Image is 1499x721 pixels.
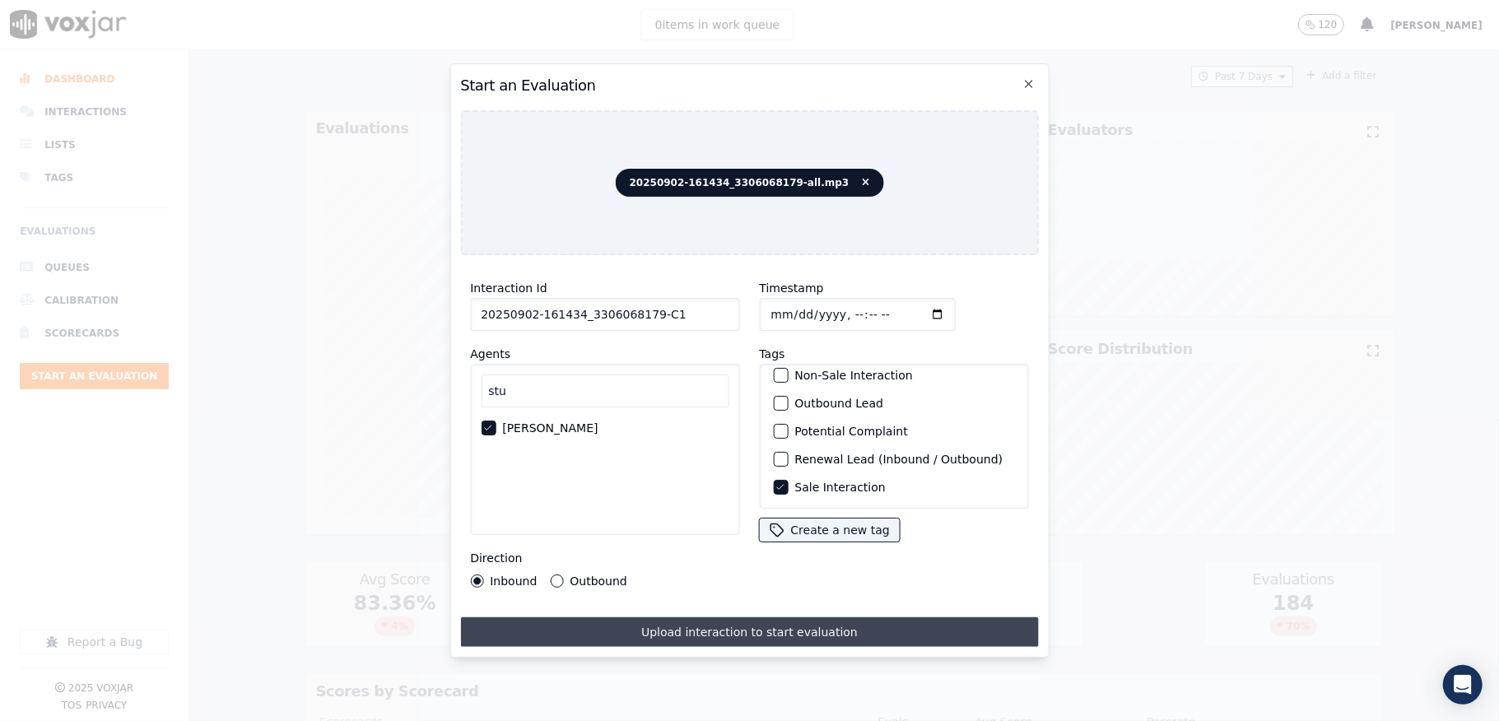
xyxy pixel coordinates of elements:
label: [PERSON_NAME] [502,422,598,434]
label: Outbound [570,575,626,587]
div: Open Intercom Messenger [1443,665,1483,705]
label: Tags [759,347,784,360]
input: reference id, file name, etc [470,298,739,331]
label: Interaction Id [470,281,547,295]
label: Potential Complaint [794,426,907,437]
label: Agents [470,347,510,360]
span: 20250902-161434_3306068179-all.mp3 [616,169,884,197]
label: Sale Interaction [794,481,885,493]
label: Non-Sale Interaction [794,370,912,381]
button: Create a new tag [759,519,899,542]
label: Outbound Lead [794,398,883,409]
h2: Start an Evaluation [460,74,1038,97]
label: Direction [470,551,522,565]
label: Inbound [490,575,537,587]
label: Timestamp [759,281,823,295]
button: Upload interaction to start evaluation [460,617,1038,647]
input: Search Agents... [481,374,729,407]
label: Renewal Lead (Inbound / Outbound) [794,454,1003,465]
